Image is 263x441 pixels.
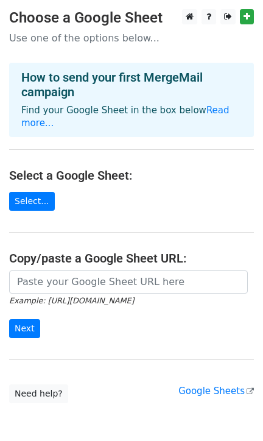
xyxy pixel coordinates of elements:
a: Select... [9,192,55,211]
small: Example: [URL][DOMAIN_NAME] [9,296,134,305]
a: Google Sheets [178,386,254,397]
input: Next [9,319,40,338]
input: Paste your Google Sheet URL here [9,270,248,294]
h4: Copy/paste a Google Sheet URL: [9,251,254,266]
a: Read more... [21,105,230,129]
h4: Select a Google Sheet: [9,168,254,183]
h4: How to send your first MergeMail campaign [21,70,242,99]
p: Find your Google Sheet in the box below [21,104,242,130]
a: Need help? [9,384,68,403]
h3: Choose a Google Sheet [9,9,254,27]
p: Use one of the options below... [9,32,254,44]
